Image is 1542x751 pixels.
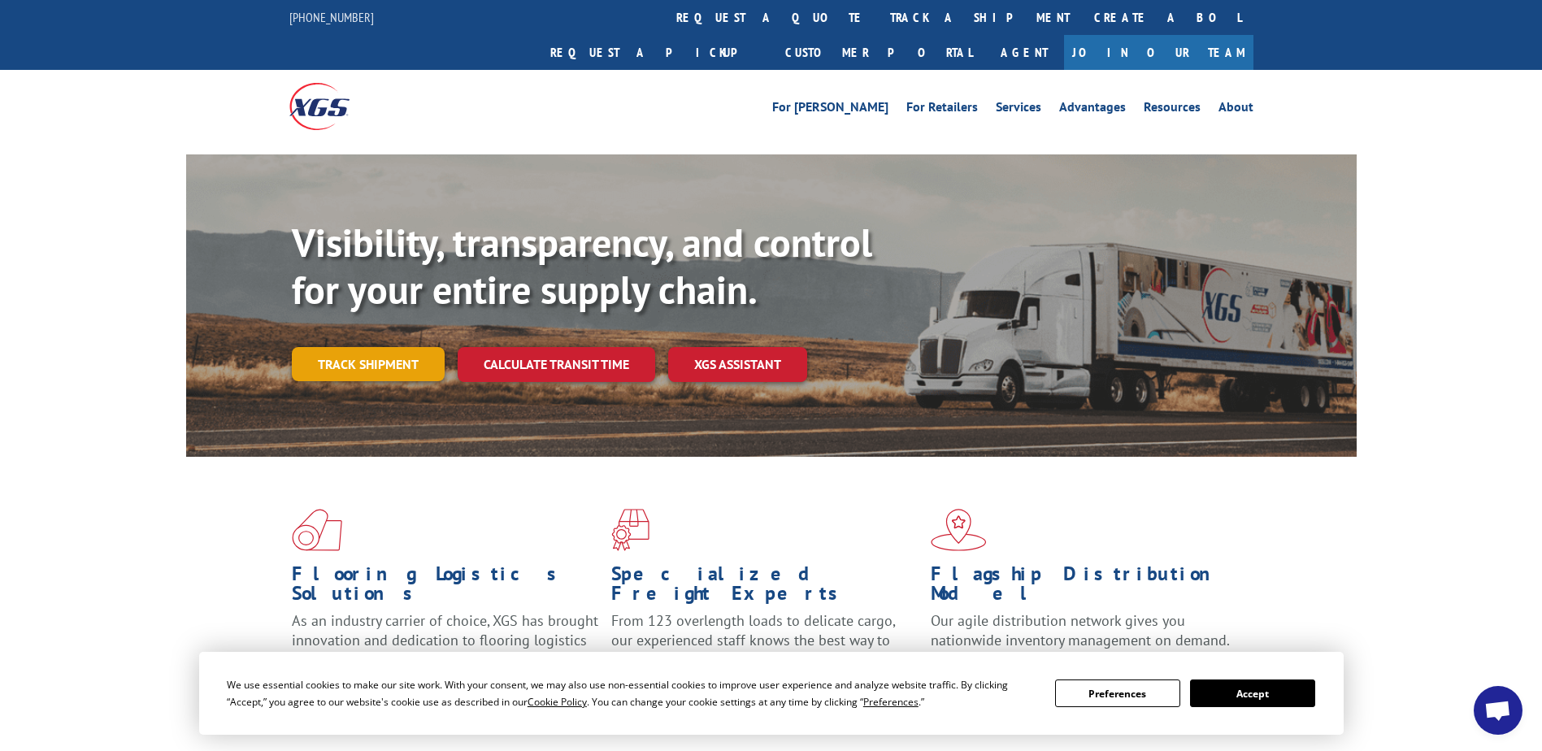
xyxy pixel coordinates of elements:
span: Preferences [863,695,919,709]
a: [PHONE_NUMBER] [289,9,374,25]
button: Accept [1190,679,1315,707]
p: From 123 overlength loads to delicate cargo, our experienced staff knows the best way to move you... [611,611,919,684]
span: Cookie Policy [528,695,587,709]
a: Advantages [1059,101,1126,119]
button: Preferences [1055,679,1180,707]
a: Calculate transit time [458,347,655,382]
div: Cookie Consent Prompt [199,652,1344,735]
b: Visibility, transparency, and control for your entire supply chain. [292,217,872,315]
img: xgs-icon-focused-on-flooring-red [611,509,649,551]
a: Open chat [1474,686,1522,735]
a: Track shipment [292,347,445,381]
span: Our agile distribution network gives you nationwide inventory management on demand. [931,611,1230,649]
a: About [1218,101,1253,119]
a: Request a pickup [538,35,773,70]
h1: Flagship Distribution Model [931,564,1238,611]
img: xgs-icon-total-supply-chain-intelligence-red [292,509,342,551]
a: Join Our Team [1064,35,1253,70]
a: Agent [984,35,1064,70]
span: As an industry carrier of choice, XGS has brought innovation and dedication to flooring logistics... [292,611,598,669]
a: Resources [1144,101,1201,119]
h1: Specialized Freight Experts [611,564,919,611]
a: Services [996,101,1041,119]
a: XGS ASSISTANT [668,347,807,382]
img: xgs-icon-flagship-distribution-model-red [931,509,987,551]
div: We use essential cookies to make our site work. With your consent, we may also use non-essential ... [227,676,1036,710]
a: For Retailers [906,101,978,119]
a: For [PERSON_NAME] [772,101,888,119]
a: Customer Portal [773,35,984,70]
h1: Flooring Logistics Solutions [292,564,599,611]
